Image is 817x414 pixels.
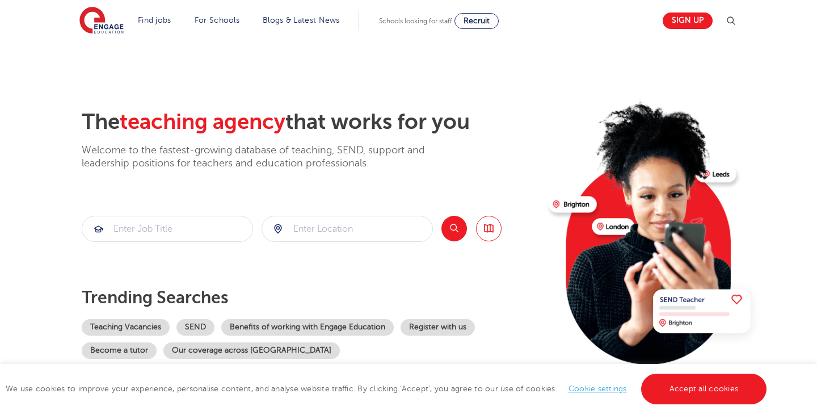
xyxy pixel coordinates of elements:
[82,216,253,242] div: Submit
[641,374,767,404] a: Accept all cookies
[79,7,124,35] img: Engage Education
[6,384,769,393] span: We use cookies to improve your experience, personalise content, and analyse website traffic. By c...
[82,109,540,135] h2: The that works for you
[262,216,433,242] div: Submit
[262,216,432,241] input: Submit
[82,216,252,241] input: Submit
[221,319,394,336] a: Benefits of working with Engage Education
[82,144,456,170] p: Welcome to the fastest-growing database of teaching, SEND, support and leadership positions for t...
[568,384,627,393] a: Cookie settings
[120,110,285,134] span: teaching agency
[441,216,467,241] button: Search
[138,16,171,24] a: Find jobs
[263,16,340,24] a: Blogs & Latest News
[379,17,452,25] span: Schools looking for staff
[82,342,157,359] a: Become a tutor
[464,16,490,25] span: Recruit
[663,12,713,29] a: Sign up
[401,319,475,336] a: Register with us
[195,16,239,24] a: For Schools
[82,319,170,336] a: Teaching Vacancies
[454,13,499,29] a: Recruit
[163,342,340,359] a: Our coverage across [GEOGRAPHIC_DATA]
[176,319,214,336] a: SEND
[82,287,540,308] p: Trending searches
